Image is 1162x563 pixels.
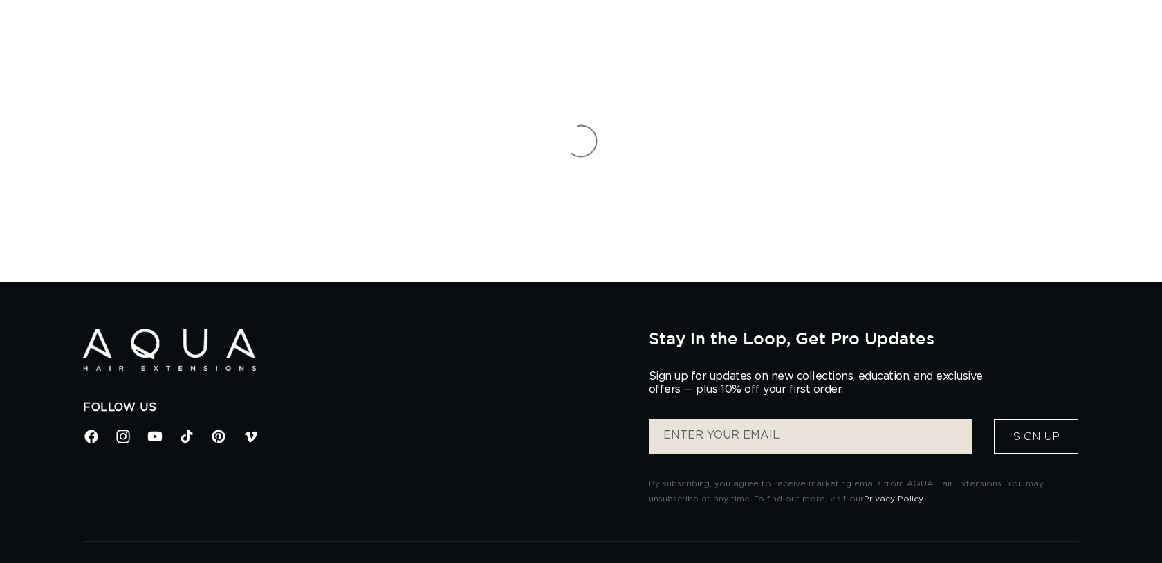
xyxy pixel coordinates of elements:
[649,329,1079,348] h2: Stay in the Loop, Get Pro Updates
[649,477,1079,506] p: By subscribing, you agree to receive marketing emails from AQUA Hair Extensions. You may unsubscr...
[994,419,1078,454] button: Sign Up
[649,370,995,396] p: Sign up for updates on new collections, education, and exclusive offers — plus 10% off your first...
[649,419,972,454] input: ENTER YOUR EMAIL
[83,329,256,371] img: Aqua Hair Extensions
[864,495,923,503] a: Privacy Policy
[83,400,628,415] h2: Follow Us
